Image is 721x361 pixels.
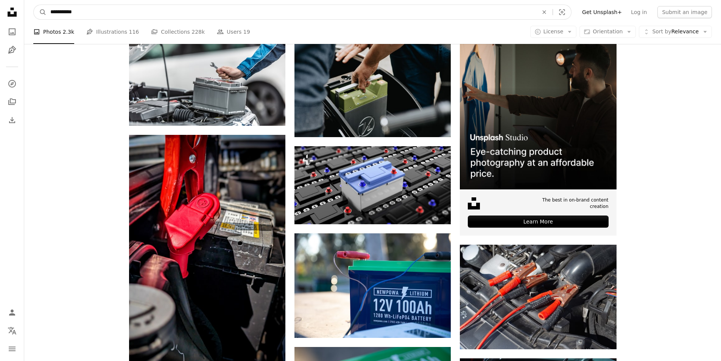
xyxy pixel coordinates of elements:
img: person holding black and green electronic device [294,33,451,137]
a: Collections 228k [151,20,205,44]
a: Car batteries background. Car and motorcycle spare parts. One battery out of the rest. 3d illustr... [294,181,451,188]
a: Log in / Sign up [5,305,20,320]
img: black and brown handle hand tool [460,245,616,349]
a: Collections [5,94,20,109]
span: 19 [243,28,250,36]
a: Explore [5,76,20,91]
button: License [530,26,577,38]
a: person holding black and green electronic device [294,81,451,88]
a: Mechanic holds key over car battery with engine trunk of the car open. [129,76,285,83]
a: Illustrations 116 [86,20,139,44]
a: a close up of a battery on a table [294,282,451,289]
a: Photos [5,24,20,39]
a: black and brown handle hand tool [460,293,616,300]
a: Users 19 [217,20,250,44]
img: Mechanic holds key over car battery with engine trunk of the car open. [129,33,285,126]
span: 116 [129,28,139,36]
a: Download History [5,113,20,128]
button: Visual search [553,5,571,19]
span: The best in on-brand content creation [522,197,608,210]
span: License [543,28,564,34]
a: Get Unsplash+ [578,6,626,18]
a: Home — Unsplash [5,5,20,21]
button: Search Unsplash [34,5,47,19]
span: Relevance [652,28,699,36]
button: Language [5,323,20,338]
button: Sort byRelevance [639,26,712,38]
button: Menu [5,341,20,356]
button: Orientation [579,26,636,38]
a: Illustrations [5,42,20,58]
span: Sort by [652,28,671,34]
form: Find visuals sitewide [33,5,572,20]
img: file-1631678316303-ed18b8b5cb9cimage [468,197,480,209]
img: a close up of a battery on a table [294,233,451,338]
button: Submit an image [657,6,712,18]
img: file-1715714098234-25b8b4e9d8faimage [460,33,616,189]
div: Learn More [468,216,608,228]
a: Log in [626,6,651,18]
span: 228k [192,28,205,36]
span: Orientation [593,28,623,34]
a: a red pair of pliers sitting on top of a car [129,255,285,261]
a: The best in on-brand content creationLearn More [460,33,616,236]
button: Clear [536,5,553,19]
img: Car batteries background. Car and motorcycle spare parts. One battery out of the rest. 3d illustr... [294,146,451,225]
